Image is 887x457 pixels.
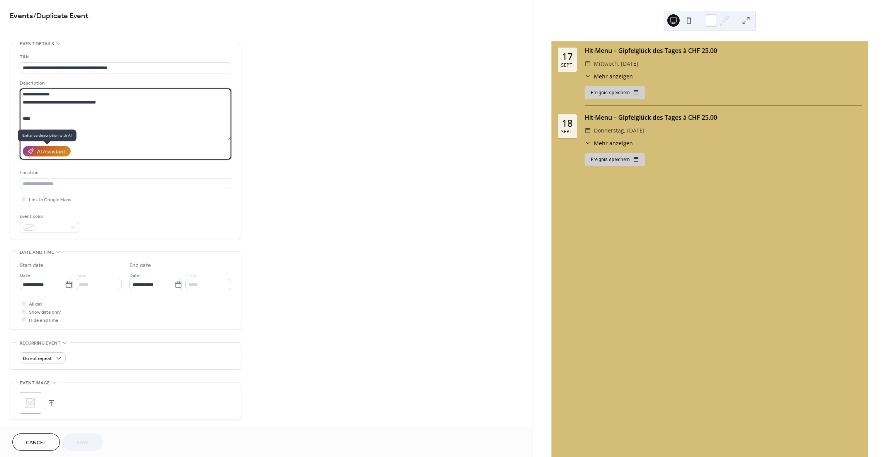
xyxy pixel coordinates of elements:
[129,262,151,270] div: End date
[26,439,46,447] span: Cancel
[20,392,41,414] div: ;
[29,316,58,324] span: Hide end time
[20,339,61,347] span: Recurring event
[594,59,638,68] span: Mittwoch, [DATE]
[585,113,862,122] div: Hit-Menu – Gipfelglück des Tages à CHF 25.00
[29,308,61,316] span: Show date only
[585,153,645,166] button: Ereignis speichern
[20,212,78,221] div: Event color
[29,300,42,308] span: All day
[33,8,88,24] span: / Duplicate Event
[129,272,140,280] span: Date
[585,72,591,80] div: ​
[585,126,591,135] div: ​
[585,139,591,147] div: ​
[562,118,573,128] div: 18
[20,262,44,270] div: Start date
[585,139,633,147] button: ​Mehr anzeigen
[585,59,591,68] div: ​
[20,379,50,387] span: Event image
[23,146,71,156] button: AI Assistant
[76,272,86,280] span: Time
[20,169,230,177] div: Location
[20,79,230,87] div: Description
[585,72,633,80] button: ​Mehr anzeigen
[594,126,644,135] span: Donnerstag, [DATE]
[20,40,54,48] span: Event details
[18,130,76,141] span: Enhance description with AI
[562,52,573,61] div: 17
[594,139,633,147] span: Mehr anzeigen
[561,63,573,68] div: Sept.
[585,46,862,55] div: Hit-Menu – Gipfelglück des Tages à CHF 25.00
[37,148,65,156] div: AI Assistant
[594,72,633,80] span: Mehr anzeigen
[20,272,30,280] span: Date
[10,8,33,24] a: Events
[561,129,573,134] div: Sept.
[29,196,71,204] span: Link to Google Maps
[20,53,230,61] div: Title
[20,248,54,257] span: Date and time
[23,354,52,363] span: Do not repeat
[585,86,645,99] button: Ereignis speichern
[185,272,196,280] span: Time
[12,433,60,451] button: Cancel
